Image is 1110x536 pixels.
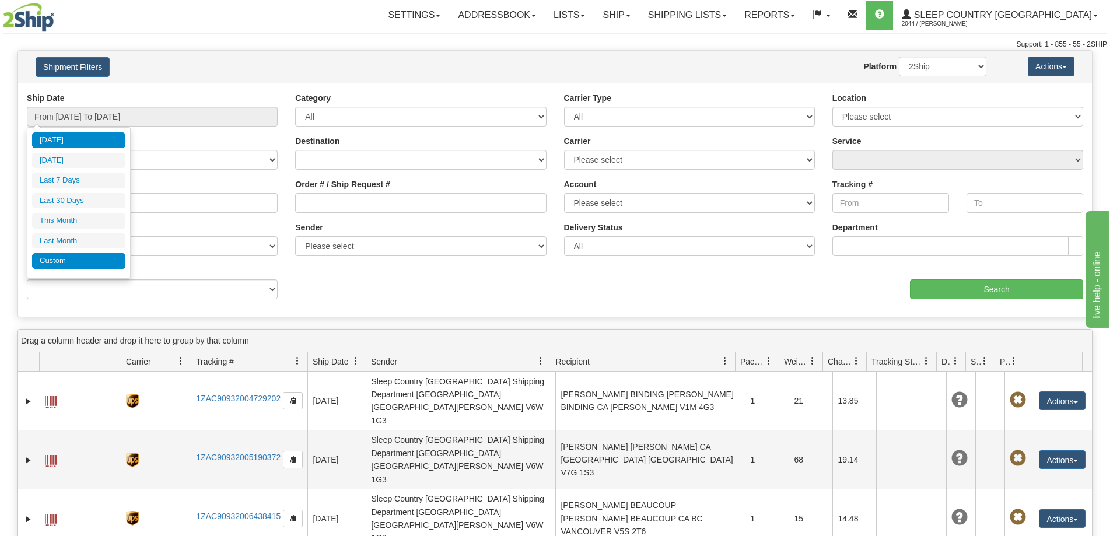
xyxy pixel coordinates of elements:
[283,451,303,468] button: Copy to clipboard
[951,392,968,408] span: Unknown
[594,1,639,30] a: Ship
[196,394,281,403] a: 1ZAC90932004729202
[36,57,110,77] button: Shipment Filters
[564,178,597,190] label: Account
[288,351,307,371] a: Tracking # filter column settings
[941,356,951,367] span: Delivery Status
[1039,450,1086,469] button: Actions
[32,213,125,229] li: This Month
[32,173,125,188] li: Last 7 Days
[126,356,151,367] span: Carrier
[45,509,57,527] a: Label
[295,92,331,104] label: Category
[911,10,1092,20] span: Sleep Country [GEOGRAPHIC_DATA]
[449,1,545,30] a: Addressbook
[863,61,897,72] label: Platform
[379,1,449,30] a: Settings
[295,222,323,233] label: Sender
[832,135,862,147] label: Service
[832,372,876,430] td: 13.85
[1010,509,1026,526] span: Pickup Not Assigned
[196,453,281,462] a: 1ZAC90932005190372
[910,279,1083,299] input: Search
[283,392,303,409] button: Copy to clipboard
[951,509,968,526] span: Unknown
[307,372,366,430] td: [DATE]
[27,92,65,104] label: Ship Date
[32,193,125,209] li: Last 30 Days
[789,430,832,489] td: 68
[45,450,57,468] a: Label
[126,511,138,526] img: 8 - UPS
[1010,392,1026,408] span: Pickup Not Assigned
[832,178,873,190] label: Tracking #
[23,454,34,466] a: Expand
[967,193,1083,213] input: To
[846,351,866,371] a: Charge filter column settings
[951,450,968,467] span: Unknown
[745,430,789,489] td: 1
[23,395,34,407] a: Expand
[295,135,339,147] label: Destination
[1039,391,1086,410] button: Actions
[32,253,125,269] li: Custom
[975,351,995,371] a: Shipment Issues filter column settings
[784,356,808,367] span: Weight
[283,510,303,527] button: Copy to clipboard
[832,430,876,489] td: 19.14
[715,351,735,371] a: Recipient filter column settings
[871,356,922,367] span: Tracking Status
[23,513,34,525] a: Expand
[1004,351,1024,371] a: Pickup Status filter column settings
[32,233,125,249] li: Last Month
[32,132,125,148] li: [DATE]
[789,372,832,430] td: 21
[564,222,623,233] label: Delivery Status
[745,372,789,430] td: 1
[759,351,779,371] a: Packages filter column settings
[832,193,949,213] input: From
[828,356,852,367] span: Charge
[556,356,590,367] span: Recipient
[371,356,397,367] span: Sender
[946,351,965,371] a: Delivery Status filter column settings
[916,351,936,371] a: Tracking Status filter column settings
[1039,509,1086,528] button: Actions
[171,351,191,371] a: Carrier filter column settings
[832,92,866,104] label: Location
[736,1,804,30] a: Reports
[366,430,555,489] td: Sleep Country [GEOGRAPHIC_DATA] Shipping Department [GEOGRAPHIC_DATA] [GEOGRAPHIC_DATA][PERSON_NA...
[18,330,1092,352] div: grid grouping header
[531,351,551,371] a: Sender filter column settings
[803,351,822,371] a: Weight filter column settings
[1083,208,1109,327] iframe: chat widget
[366,372,555,430] td: Sleep Country [GEOGRAPHIC_DATA] Shipping Department [GEOGRAPHIC_DATA] [GEOGRAPHIC_DATA][PERSON_NA...
[307,430,366,489] td: [DATE]
[346,351,366,371] a: Ship Date filter column settings
[893,1,1107,30] a: Sleep Country [GEOGRAPHIC_DATA] 2044 / [PERSON_NAME]
[639,1,736,30] a: Shipping lists
[971,356,981,367] span: Shipment Issues
[126,394,138,408] img: 8 - UPS
[196,356,234,367] span: Tracking #
[1010,450,1026,467] span: Pickup Not Assigned
[196,512,281,521] a: 1ZAC90932006438415
[295,178,390,190] label: Order # / Ship Request #
[740,356,765,367] span: Packages
[555,430,745,489] td: [PERSON_NAME] [PERSON_NAME] CA [GEOGRAPHIC_DATA] [GEOGRAPHIC_DATA] V7G 1S3
[545,1,594,30] a: Lists
[1000,356,1010,367] span: Pickup Status
[902,18,989,30] span: 2044 / [PERSON_NAME]
[32,153,125,169] li: [DATE]
[832,222,878,233] label: Department
[555,372,745,430] td: [PERSON_NAME] BINDING [PERSON_NAME] BINDING CA [PERSON_NAME] V1M 4G3
[9,7,108,21] div: live help - online
[3,40,1107,50] div: Support: 1 - 855 - 55 - 2SHIP
[45,391,57,409] a: Label
[564,92,611,104] label: Carrier Type
[126,453,138,467] img: 8 - UPS
[564,135,591,147] label: Carrier
[313,356,348,367] span: Ship Date
[1028,57,1074,76] button: Actions
[3,3,54,32] img: logo2044.jpg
